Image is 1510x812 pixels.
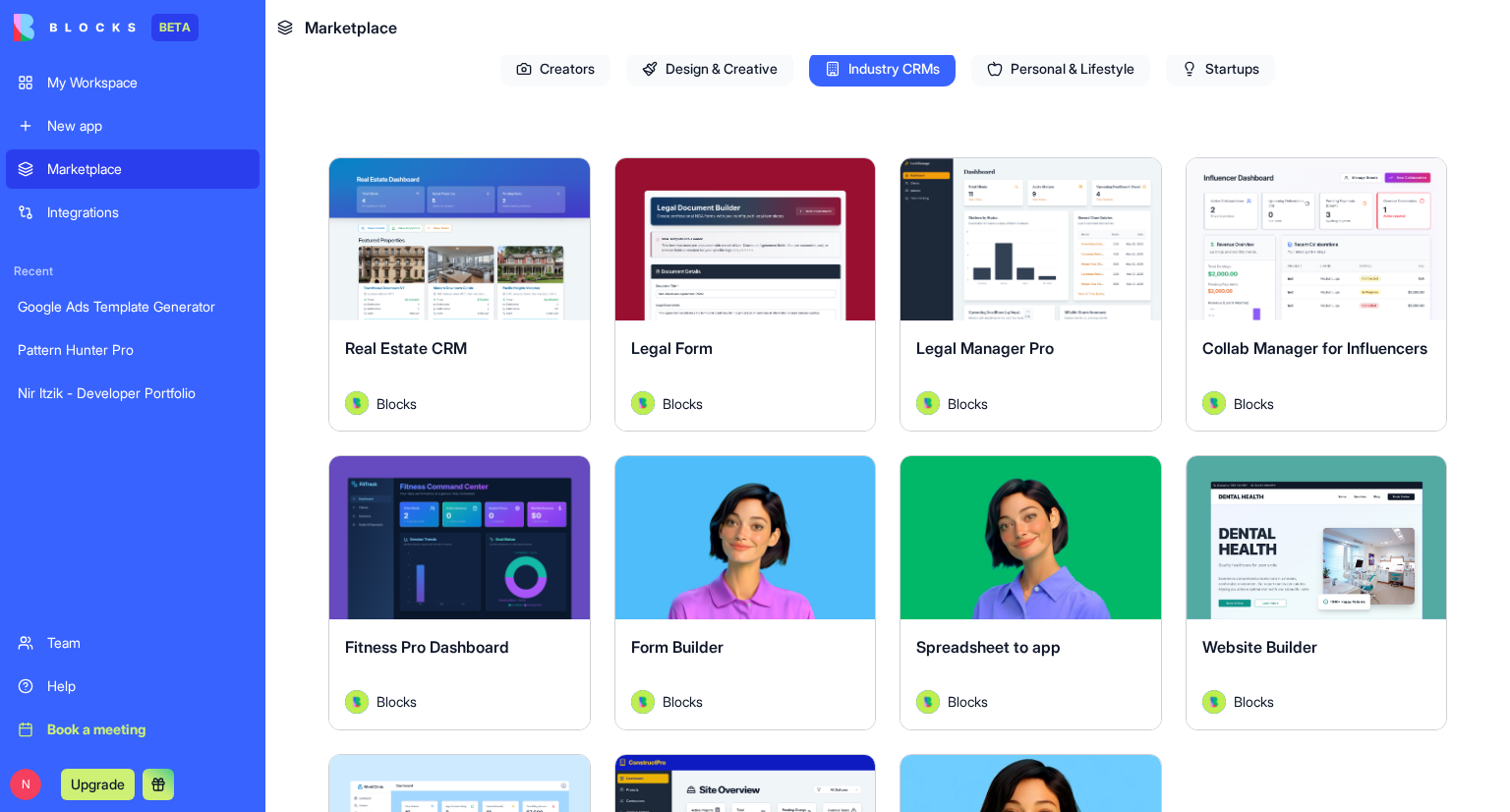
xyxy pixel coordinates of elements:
[14,14,199,41] a: BETA
[345,637,509,657] span: Fitness Pro Dashboard
[6,263,260,279] span: Recent
[14,14,136,41] img: logo
[305,16,397,39] span: Marketplace
[47,633,248,653] div: Team
[614,157,877,432] a: Legal FormAvatarBlocks
[18,297,248,317] div: Google Ads Template Generator
[47,159,248,179] div: Marketplace
[47,676,248,696] div: Help
[809,51,956,87] span: Industry CRMs
[151,14,199,41] div: BETA
[345,391,369,415] img: Avatar
[948,691,988,712] span: Blocks
[6,106,260,145] a: New app
[1186,157,1448,432] a: Collab Manager for InfluencersAvatarBlocks
[61,774,135,793] a: Upgrade
[6,330,260,370] a: Pattern Hunter Pro
[631,690,655,714] img: Avatar
[916,338,1054,358] span: Legal Manager Pro
[18,340,248,360] div: Pattern Hunter Pro
[47,73,248,92] div: My Workspace
[6,667,260,706] a: Help
[18,383,248,403] div: Nir Itzik - Developer Portfolio
[916,637,1061,657] span: Spreadsheet to app
[47,116,248,136] div: New app
[6,287,260,326] a: Google Ads Template Generator
[6,710,260,749] a: Book a meeting
[500,51,610,87] span: Creators
[47,720,248,739] div: Book a meeting
[328,157,591,432] a: Real Estate CRMAvatarBlocks
[6,193,260,232] a: Integrations
[345,690,369,714] img: Avatar
[345,338,467,358] span: Real Estate CRM
[631,338,713,358] span: Legal Form
[1202,338,1427,358] span: Collab Manager for Influencers
[916,391,940,415] img: Avatar
[614,455,877,729] a: Form BuilderAvatarBlocks
[10,769,41,800] span: N
[900,157,1162,432] a: Legal Manager ProAvatarBlocks
[47,203,248,222] div: Integrations
[663,691,703,712] span: Blocks
[663,393,703,414] span: Blocks
[971,51,1150,87] span: Personal & Lifestyle
[377,691,417,712] span: Blocks
[1202,637,1317,657] span: Website Builder
[1166,51,1275,87] span: Startups
[1202,391,1226,415] img: Avatar
[916,690,940,714] img: Avatar
[328,455,591,729] a: Fitness Pro DashboardAvatarBlocks
[6,623,260,663] a: Team
[377,393,417,414] span: Blocks
[900,455,1162,729] a: Spreadsheet to appAvatarBlocks
[6,374,260,413] a: Nir Itzik - Developer Portfolio
[948,393,988,414] span: Blocks
[1234,393,1274,414] span: Blocks
[631,391,655,415] img: Avatar
[631,637,724,657] span: Form Builder
[61,769,135,800] button: Upgrade
[1234,691,1274,712] span: Blocks
[6,63,260,102] a: My Workspace
[6,149,260,189] a: Marketplace
[626,51,793,87] span: Design & Creative
[1186,455,1448,729] a: Website BuilderAvatarBlocks
[1202,690,1226,714] img: Avatar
